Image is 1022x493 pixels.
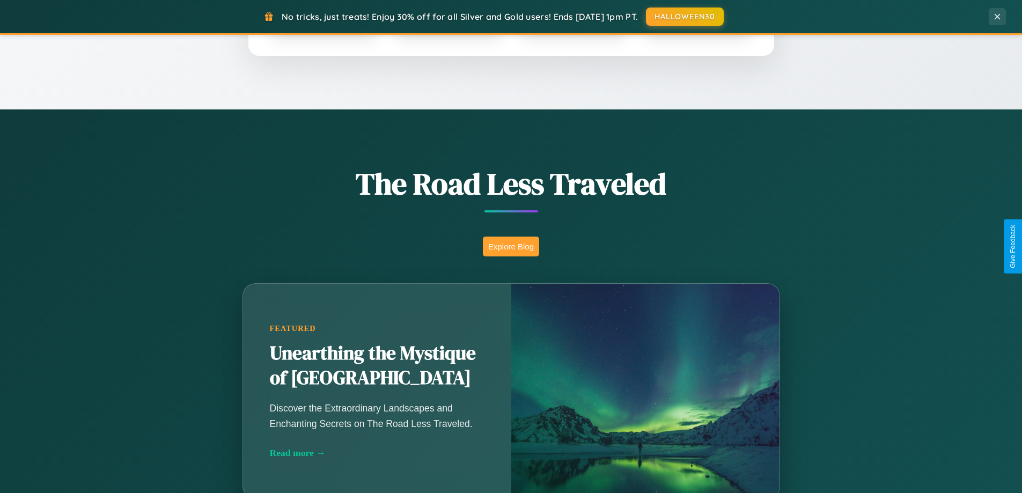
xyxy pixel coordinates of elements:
[483,237,539,256] button: Explore Blog
[270,401,484,431] p: Discover the Extraordinary Landscapes and Enchanting Secrets on The Road Less Traveled.
[646,8,724,26] button: HALLOWEEN30
[270,324,484,333] div: Featured
[270,341,484,391] h2: Unearthing the Mystique of [GEOGRAPHIC_DATA]
[189,163,833,204] h1: The Road Less Traveled
[1009,225,1017,268] div: Give Feedback
[270,447,484,459] div: Read more →
[282,11,638,22] span: No tricks, just treats! Enjoy 30% off for all Silver and Gold users! Ends [DATE] 1pm PT.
